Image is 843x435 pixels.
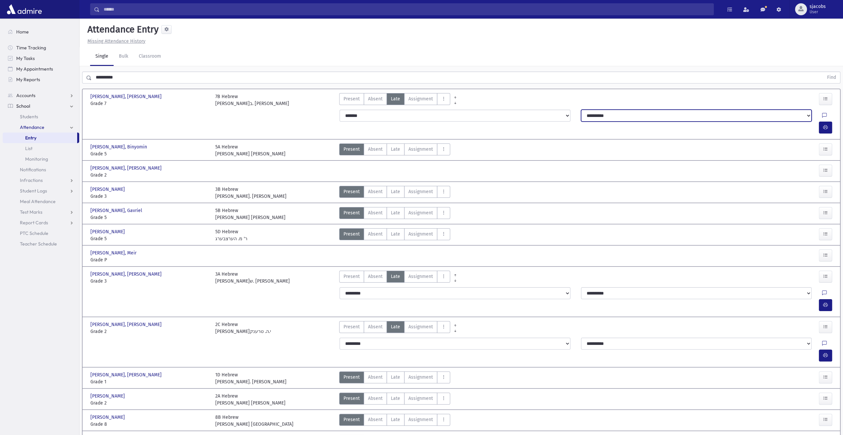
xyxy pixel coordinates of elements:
[90,421,209,428] span: Grade 8
[339,271,450,285] div: AttTypes
[90,321,163,328] span: [PERSON_NAME], [PERSON_NAME]
[16,92,35,98] span: Accounts
[16,29,29,35] span: Home
[408,95,433,102] span: Assignment
[90,228,126,235] span: [PERSON_NAME]
[3,196,79,207] a: Meal Attendance
[90,378,209,385] span: Grade 1
[343,374,360,381] span: Present
[90,414,126,421] span: [PERSON_NAME]
[3,228,79,239] a: PTC Schedule
[90,186,126,193] span: [PERSON_NAME]
[20,177,43,183] span: Infractions
[114,47,133,66] a: Bulk
[343,231,360,238] span: Present
[391,95,400,102] span: Late
[90,47,114,66] a: Single
[90,256,209,263] span: Grade P
[368,231,383,238] span: Absent
[133,47,166,66] a: Classroom
[16,103,30,109] span: School
[3,42,79,53] a: Time Tracking
[339,207,450,221] div: AttTypes
[20,209,42,215] span: Test Marks
[90,271,163,278] span: [PERSON_NAME], [PERSON_NAME]
[339,143,450,157] div: AttTypes
[90,143,148,150] span: [PERSON_NAME], Binyomin
[20,220,48,226] span: Report Cards
[339,228,450,242] div: AttTypes
[408,374,433,381] span: Assignment
[343,273,360,280] span: Present
[3,90,79,101] a: Accounts
[823,72,840,83] button: Find
[408,146,433,153] span: Assignment
[90,172,209,179] span: Grade 2
[90,150,209,157] span: Grade 5
[343,95,360,102] span: Present
[408,188,433,195] span: Assignment
[343,323,360,330] span: Present
[408,323,433,330] span: Assignment
[3,164,79,175] a: Notifications
[368,188,383,195] span: Absent
[215,414,293,428] div: 8B Hebrew [PERSON_NAME] [GEOGRAPHIC_DATA]
[368,209,383,216] span: Absent
[343,395,360,402] span: Present
[391,209,400,216] span: Late
[339,371,450,385] div: AttTypes
[215,271,290,285] div: 3A Hebrew [PERSON_NAME]ש. [PERSON_NAME]
[25,156,48,162] span: Monitoring
[368,273,383,280] span: Absent
[215,143,286,157] div: 5A Hebrew [PERSON_NAME] [PERSON_NAME]
[408,416,433,423] span: Assignment
[20,241,57,247] span: Teacher Schedule
[3,186,79,196] a: Student Logs
[3,122,79,133] a: Attendance
[90,235,209,242] span: Grade 5
[25,145,32,151] span: List
[343,209,360,216] span: Present
[391,416,400,423] span: Late
[810,4,826,9] span: sjacobs
[20,114,38,120] span: Students
[215,186,287,200] div: 3B Hebrew [PERSON_NAME]. [PERSON_NAME]
[339,93,450,107] div: AttTypes
[339,321,450,335] div: AttTypes
[90,400,209,407] span: Grade 2
[343,416,360,423] span: Present
[25,135,36,141] span: Entry
[100,3,713,15] input: Search
[339,186,450,200] div: AttTypes
[215,371,287,385] div: 1D Hebrew [PERSON_NAME]. [PERSON_NAME]
[3,239,79,249] a: Teacher Schedule
[85,24,159,35] h5: Attendance Entry
[408,273,433,280] span: Assignment
[391,323,400,330] span: Late
[90,278,209,285] span: Grade 3
[215,93,289,107] div: 7B Hebrew [PERSON_NAME]ב. [PERSON_NAME]
[3,154,79,164] a: Monitoring
[391,188,400,195] span: Late
[16,66,53,72] span: My Appointments
[215,321,271,335] div: 2C Hebrew [PERSON_NAME]י.ה. טרענק
[90,100,209,107] span: Grade 7
[368,395,383,402] span: Absent
[3,143,79,154] a: List
[408,209,433,216] span: Assignment
[90,207,143,214] span: [PERSON_NAME], Gavriel
[5,3,43,16] img: AdmirePro
[90,214,209,221] span: Grade 5
[85,38,145,44] a: Missing Attendance History
[391,273,400,280] span: Late
[339,393,450,407] div: AttTypes
[3,111,79,122] a: Students
[368,323,383,330] span: Absent
[343,146,360,153] span: Present
[3,133,77,143] a: Entry
[90,371,163,378] span: [PERSON_NAME], [PERSON_NAME]
[391,146,400,153] span: Late
[3,64,79,74] a: My Appointments
[20,124,44,130] span: Attendance
[20,188,47,194] span: Student Logs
